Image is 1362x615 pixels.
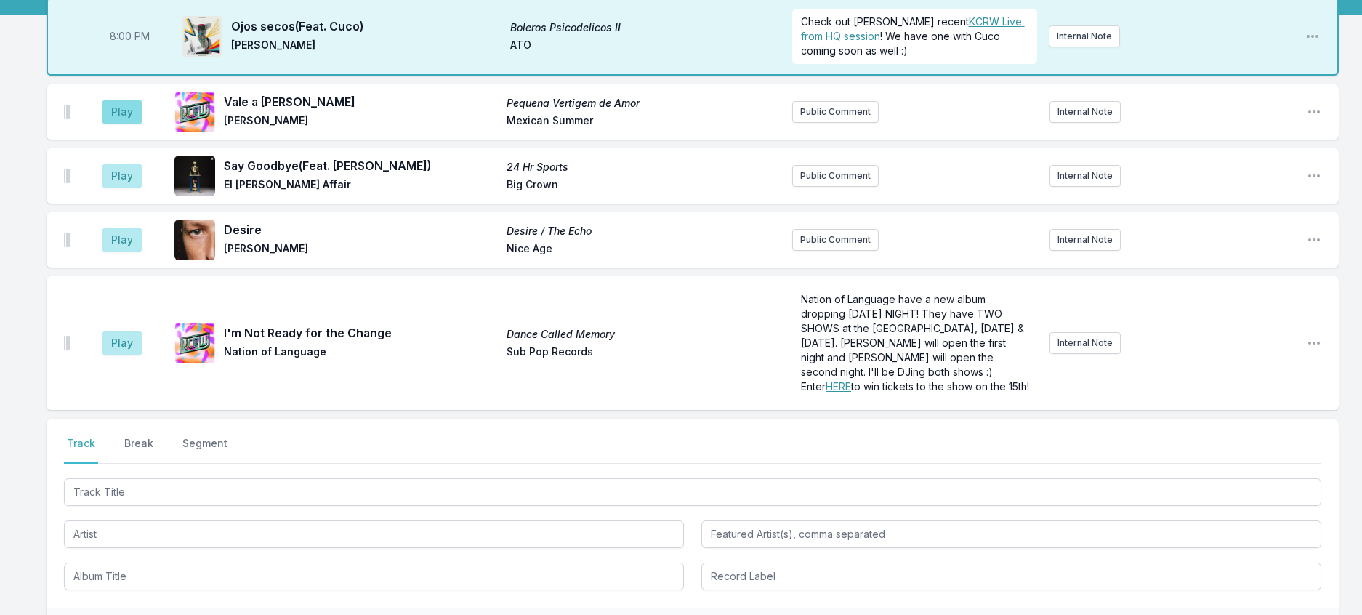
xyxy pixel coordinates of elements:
[224,221,498,238] span: Desire
[507,224,781,238] span: Desire / The Echo
[64,169,70,183] img: Drag Handle
[102,228,142,252] button: Play
[64,436,98,464] button: Track
[510,20,781,35] span: Boleros Psicodelicos II
[1307,169,1321,183] button: Open playlist item options
[231,38,501,55] span: [PERSON_NAME]
[1049,165,1121,187] button: Internal Note
[121,436,156,464] button: Break
[507,160,781,174] span: 24 Hr Sports
[851,380,1029,393] span: to win tickets to the show on the 15th!
[174,92,215,132] img: Pequena Vertigem de Amor
[701,563,1321,590] input: Record Label
[231,17,501,35] span: Ojos secos (Feat. Cuco)
[792,229,879,251] button: Public Comment
[174,323,215,363] img: Dance Called Memory
[1049,25,1120,47] button: Internal Note
[792,165,879,187] button: Public Comment
[102,331,142,355] button: Play
[224,93,498,110] span: Vale a [PERSON_NAME]
[1307,233,1321,247] button: Open playlist item options
[507,345,781,362] span: Sub Pop Records
[801,293,1027,393] span: Nation of Language have a new album dropping [DATE] NIGHT! They have TWO SHOWS at the [GEOGRAPHIC...
[801,15,969,28] span: Check out [PERSON_NAME] recent
[224,324,498,342] span: I'm Not Ready for the Change
[64,520,684,548] input: Artist
[1307,105,1321,119] button: Open playlist item options
[1307,336,1321,350] button: Open playlist item options
[701,520,1321,548] input: Featured Artist(s), comma separated
[792,101,879,123] button: Public Comment
[224,157,498,174] span: Say Goodbye (Feat. [PERSON_NAME])
[174,220,215,260] img: Desire / The Echo
[507,241,781,259] span: Nice Age
[507,327,781,342] span: Dance Called Memory
[110,29,150,44] span: Timestamp
[182,16,222,57] img: Boleros Psicodelicos II
[510,38,781,55] span: ATO
[1049,101,1121,123] button: Internal Note
[1049,229,1121,251] button: Internal Note
[507,96,781,110] span: Pequena Vertigem de Amor
[224,113,498,131] span: [PERSON_NAME]
[507,177,781,195] span: Big Crown
[102,100,142,124] button: Play
[102,164,142,188] button: Play
[1049,332,1121,354] button: Internal Note
[1305,29,1320,44] button: Open playlist item options
[64,233,70,247] img: Drag Handle
[224,345,498,362] span: Nation of Language
[64,478,1321,506] input: Track Title
[180,436,230,464] button: Segment
[64,336,70,350] img: Drag Handle
[224,241,498,259] span: [PERSON_NAME]
[826,380,851,393] a: HERE
[224,177,498,195] span: El [PERSON_NAME] Affair
[174,156,215,196] img: 24 Hr Sports
[507,113,781,131] span: Mexican Summer
[64,105,70,119] img: Drag Handle
[64,563,684,590] input: Album Title
[801,30,1003,57] span: ! We have one with Cuco coming soon as well :)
